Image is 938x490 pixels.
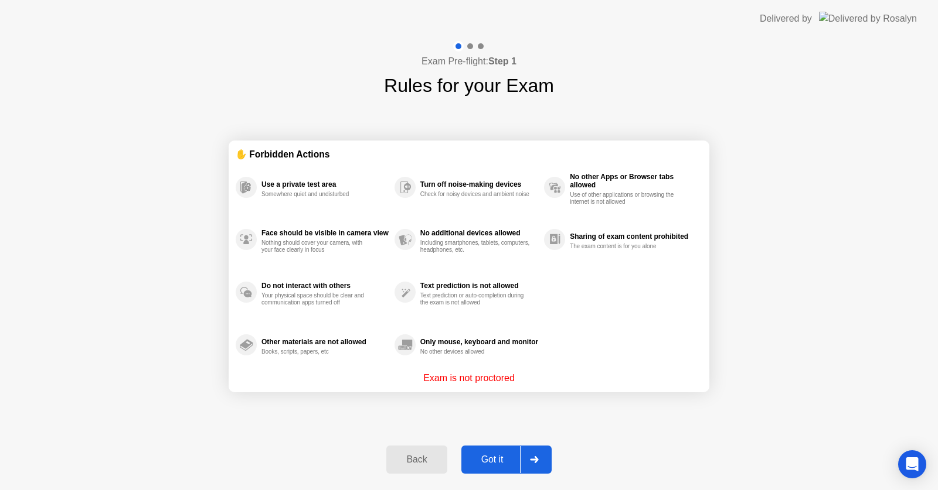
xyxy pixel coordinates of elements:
div: Books, scripts, papers, etc [261,348,372,355]
h1: Rules for your Exam [384,71,554,100]
div: Your physical space should be clear and communication apps turned off [261,292,372,306]
div: Turn off noise-making devices [420,180,538,189]
div: No other devices allowed [420,348,531,355]
button: Back [386,446,447,474]
button: Got it [461,446,552,474]
div: Somewhere quiet and undisturbed [261,191,372,198]
div: Use a private test area [261,180,389,189]
div: The exam content is for you alone [570,243,681,250]
b: Step 1 [488,56,516,66]
div: Back [390,454,443,465]
div: Check for noisy devices and ambient noise [420,191,531,198]
div: Use of other applications or browsing the internet is not allowed [570,191,681,205]
div: Delivered by [760,12,812,26]
div: Including smartphones, tablets, computers, headphones, etc. [420,239,531,253]
div: Got it [465,454,520,465]
div: Sharing of exam content prohibited [570,232,696,241]
img: Delivered by Rosalyn [819,12,917,25]
p: Exam is not proctored [423,371,515,385]
div: Only mouse, keyboard and monitor [420,338,538,346]
div: Other materials are not allowed [261,338,389,346]
div: Open Intercom Messenger [898,450,926,478]
div: Text prediction or auto-completion during the exam is not allowed [420,292,531,306]
div: Text prediction is not allowed [420,282,538,290]
div: No other Apps or Browser tabs allowed [570,173,696,189]
h4: Exam Pre-flight: [422,54,516,68]
div: Nothing should cover your camera, with your face clearly in focus [261,239,372,253]
div: ✋ Forbidden Actions [236,148,702,161]
div: No additional devices allowed [420,229,538,237]
div: Face should be visible in camera view [261,229,389,237]
div: Do not interact with others [261,282,389,290]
